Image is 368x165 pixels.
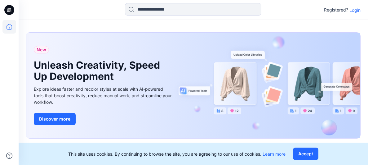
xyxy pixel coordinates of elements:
h1: Unleash Creativity, Speed Up Development [34,60,164,82]
p: This site uses cookies. By continuing to browse the site, you are agreeing to our use of cookies. [68,151,286,157]
p: Login [349,7,361,13]
div: Explore ideas faster and recolor styles at scale with AI-powered tools that boost creativity, red... [34,86,173,105]
button: Accept [293,148,318,160]
button: Discover more [34,113,76,125]
a: Discover more [34,113,173,125]
span: New [37,46,46,53]
p: Registered? [324,6,348,14]
a: Learn more [263,151,286,157]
